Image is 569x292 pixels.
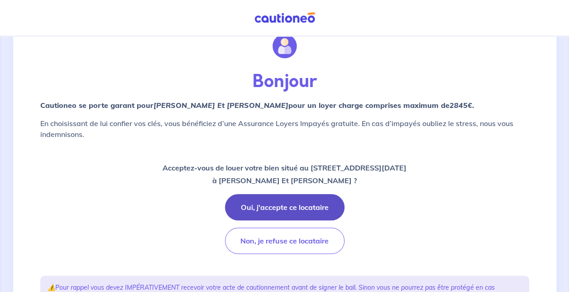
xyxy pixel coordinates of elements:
p: Bonjour [40,71,529,92]
em: 2845€ [449,101,472,110]
p: En choisissant de lui confier vos clés, vous bénéficiez d’une Assurance Loyers Impayés gratuite. ... [40,118,529,140]
img: Cautioneo [251,12,319,24]
em: [PERSON_NAME] Et [PERSON_NAME] [153,101,288,110]
img: illu_account.svg [273,34,297,58]
button: Non, je refuse ce locataire [225,228,344,254]
button: Oui, j'accepte ce locataire [225,194,344,220]
p: Acceptez-vous de louer votre bien situé au [STREET_ADDRESS][DATE] à [PERSON_NAME] Et [PERSON_NAME] ? [163,161,406,187]
strong: Cautioneo se porte garant pour pour un loyer charge comprises maximum de . [40,101,474,110]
